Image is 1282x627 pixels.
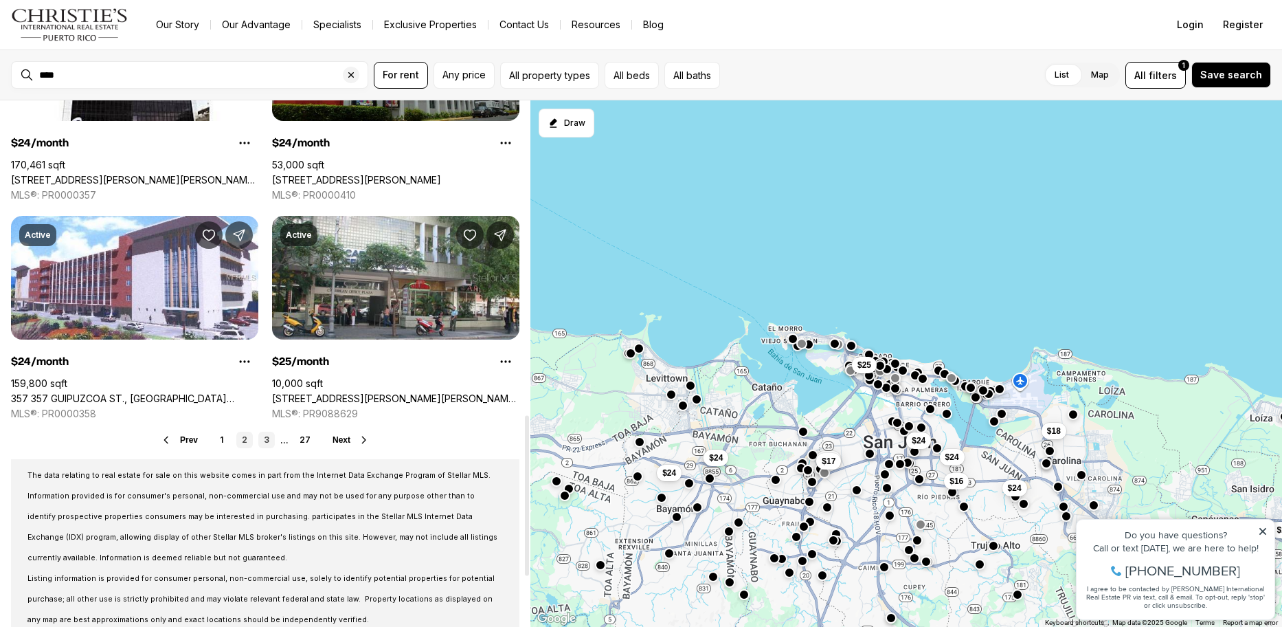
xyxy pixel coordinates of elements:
span: $16 [949,476,963,487]
button: For rent [374,62,428,89]
button: Contact Us [488,15,560,34]
span: [PHONE_NUMBER] [56,65,171,78]
span: $25 [857,360,871,371]
a: 670 PONCE DE LEON, SAN JUAN PR, 00926 [272,393,519,405]
img: logo [11,8,128,41]
button: $18 [1042,422,1066,439]
p: Active [286,230,312,241]
a: 1 [214,432,231,448]
span: Any price [442,69,486,80]
button: Property options [231,348,258,375]
button: $24 [1002,479,1027,496]
button: $24 [816,451,841,467]
button: $24 [704,449,728,465]
a: 3 [258,432,275,448]
button: $24 [657,464,682,481]
button: $25 [852,357,877,373]
span: I agree to be contacted by [PERSON_NAME] International Real Estate PR via text, call & email. To ... [17,85,196,111]
div: Do you have questions? [14,31,199,41]
button: Property options [492,129,519,157]
button: Start drawing [539,109,594,137]
button: Register [1215,11,1271,38]
button: Login [1169,11,1212,38]
button: $17 [816,453,841,470]
button: $16 [944,473,969,489]
span: $17 [822,456,835,467]
span: For rent [383,69,419,80]
span: $24 [662,467,676,478]
a: Exclusive Properties [373,15,488,34]
span: filters [1149,68,1177,82]
span: Prev [180,435,198,445]
button: Allfilters1 [1125,62,1186,89]
label: List [1044,63,1080,87]
nav: Pagination [214,432,316,448]
span: Register [1223,19,1263,30]
button: $24 [906,432,931,449]
button: Property options [492,348,519,375]
button: Save search [1191,62,1271,88]
span: $24 [709,452,723,463]
button: All beds [605,62,659,89]
a: Our Advantage [211,15,302,34]
a: Resources [561,15,631,34]
a: 27 [294,432,316,448]
button: All baths [664,62,720,89]
button: Any price [434,62,495,89]
div: Call or text [DATE], we are here to help! [14,44,199,54]
span: All [1134,68,1146,82]
a: 2 [236,432,253,448]
span: $24 [1008,482,1022,493]
span: Save search [1200,69,1262,80]
a: Our Story [145,15,210,34]
button: Property options [231,129,258,157]
button: Next [333,434,370,445]
button: Save Property: 670 PONCE DE LEON [456,221,484,249]
span: The data relating to real estate for sale on this website comes in part from the Internet Data Ex... [27,471,497,562]
button: Prev [161,434,198,445]
span: $24 [912,435,925,446]
button: Save Property: 357 357 GUIPUZCOA ST. [195,221,223,249]
button: All property types [500,62,599,89]
span: $24 [945,451,959,462]
span: Next [333,435,350,445]
button: Share Property [225,221,253,249]
a: Specialists [302,15,372,34]
span: Login [1177,19,1204,30]
a: 357 357 GUIPUZCOA ST., SAN JUAN PR, 00928 [11,393,258,405]
label: Map [1080,63,1120,87]
span: Listing information is provided for consumer personal, non-commercial use, solely to identify pot... [27,574,495,624]
p: Active [25,230,51,241]
a: Blog [632,15,675,34]
button: Clear search input [343,62,368,88]
a: 107 GONZALEZ GUISTI AVE., GUAYNABO PR, 00966 [272,174,441,186]
span: 1 [1182,60,1185,71]
a: 431 PONCE DE LEON AVE., SAN JUAN PR, 00917 [11,174,258,186]
li: ... [280,435,289,445]
span: $18 [1047,425,1061,436]
button: $24 [940,448,965,465]
button: Share Property [486,221,514,249]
